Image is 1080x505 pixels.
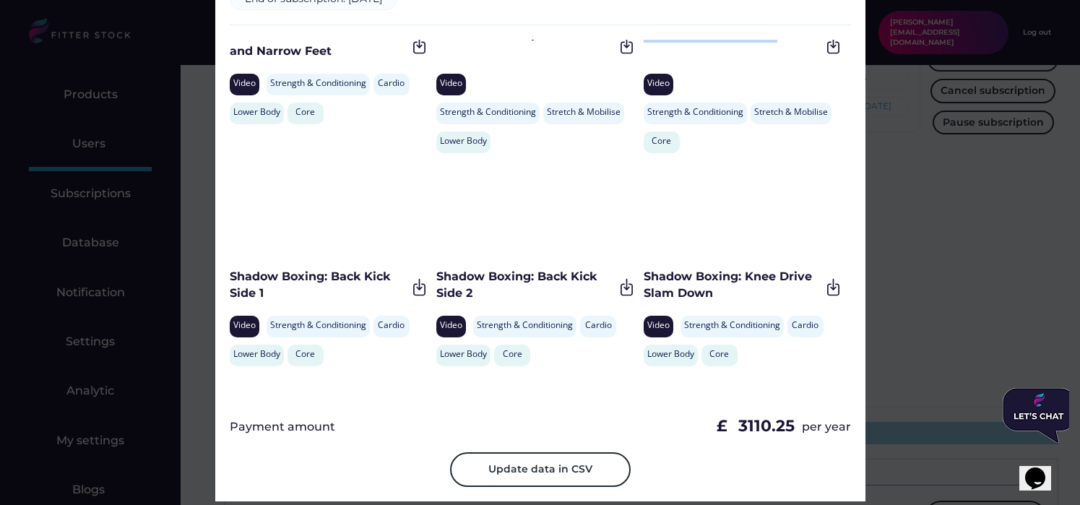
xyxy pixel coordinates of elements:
img: Frame.svg [824,35,843,55]
div: Seated March With Wide and Narrow Feet [230,27,407,59]
div: Stretch & Mobilise [547,106,621,118]
button: Update data in CSV [450,452,631,487]
div: Lower Body [233,348,280,361]
div: Lower Body [647,348,694,361]
div: Lower Body [440,348,487,361]
div: Payment amount [230,419,335,435]
iframe: Women's_Hormonal_Health_and_Nutrition_Part_1_-_The_Menstruation_Phase_by_Renata [230,374,430,471]
img: Frame.svg [824,277,843,297]
div: £ [717,415,731,438]
div: Video [647,77,670,90]
div: Video [233,77,256,90]
div: Strength & Conditioning [647,106,743,118]
iframe: Women's_Hormonal_Health_and_Nutrition_Part_1_-_The_Menstruation_Phase_by_Renata [436,160,636,258]
img: Chat attention grabber [6,6,78,61]
img: Frame.svg [617,277,636,297]
div: Video [440,77,462,90]
img: Frame.svg [410,35,429,55]
div: Strength & Conditioning [440,106,536,118]
div: Core [647,135,676,147]
div: Strength & Conditioning [270,77,366,90]
div: Cardio [377,77,406,90]
div: Cardio [377,319,406,332]
div: Video [233,319,256,332]
div: Lower Body [440,135,487,147]
div: Shadow Boxing: Knee Drive Slam Down [644,269,821,301]
iframe: chat widget [1019,447,1066,491]
iframe: Women's_Hormonal_Health_and_Nutrition_Part_1_-_The_Menstruation_Phase_by_Renata [230,160,430,258]
div: Shadow Boxing: Back Kick Side 2 [436,269,613,301]
div: per year [802,419,851,435]
div: Cardio [791,319,820,332]
div: Stretch & Mobilise [754,106,828,118]
div: Core [498,348,527,361]
iframe: Women's_Hormonal_Health_and_Nutrition_Part_1_-_The_Menstruation_Phase_by_Renata [644,160,844,258]
div: Lower Body [233,106,280,118]
div: Cardio [584,319,613,332]
iframe: Women's_Hormonal_Health_and_Nutrition_Part_1_-_The_Menstruation_Phase_by_Renata [436,374,636,471]
iframe: chat widget [997,382,1069,449]
div: Strength & Conditioning [477,319,573,332]
div: Shadow Boxing: Back Kick Side 1 [230,269,407,301]
div: Core [291,348,320,361]
div: 3110.25 [738,415,795,438]
div: Core [705,348,734,361]
div: Video [647,319,670,332]
div: Core [291,106,320,118]
div: Strength & Conditioning [684,319,780,332]
div: Video [440,319,462,332]
iframe: Women's_Hormonal_Health_and_Nutrition_Part_1_-_The_Menstruation_Phase_by_Renata [644,374,844,471]
img: Frame.svg [410,277,429,297]
img: Frame.svg [617,35,636,55]
div: Strength & Conditioning [270,319,366,332]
